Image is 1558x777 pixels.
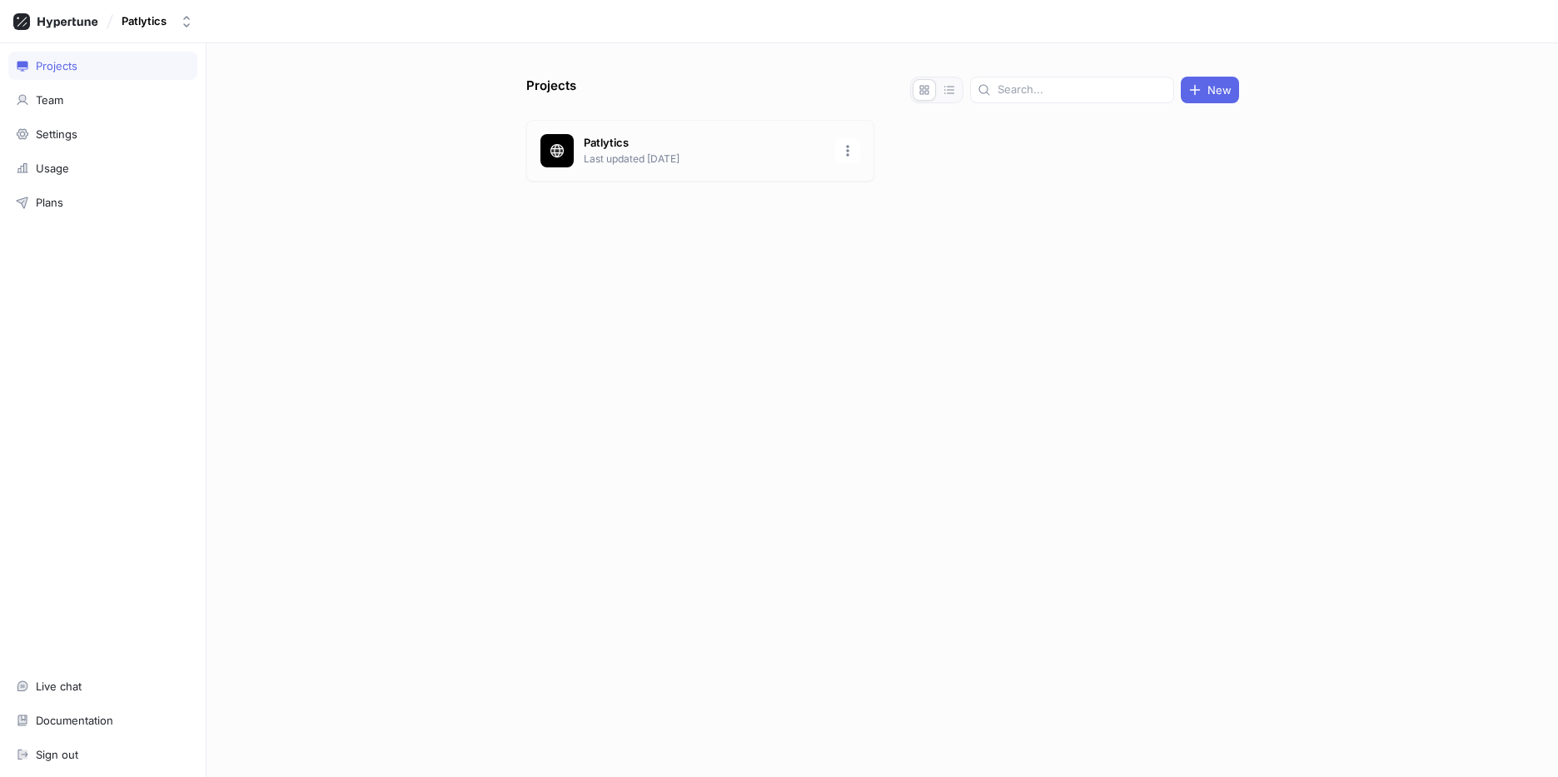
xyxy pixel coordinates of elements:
input: Search... [998,82,1167,98]
p: Last updated [DATE] [584,152,825,167]
div: Live chat [36,680,82,693]
button: New [1181,77,1239,103]
div: Patlytics [122,14,167,28]
a: Projects [8,52,197,80]
div: Plans [36,196,63,209]
a: Documentation [8,706,197,735]
div: Projects [36,59,77,72]
a: Settings [8,120,197,148]
div: Settings [36,127,77,141]
button: Patlytics [115,7,200,35]
a: Plans [8,188,197,217]
p: Patlytics [584,135,825,152]
a: Usage [8,154,197,182]
div: Sign out [36,748,78,761]
p: Projects [526,77,576,103]
div: Usage [36,162,69,175]
span: New [1207,85,1232,95]
div: Team [36,93,63,107]
div: Documentation [36,714,113,727]
a: Team [8,86,197,114]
